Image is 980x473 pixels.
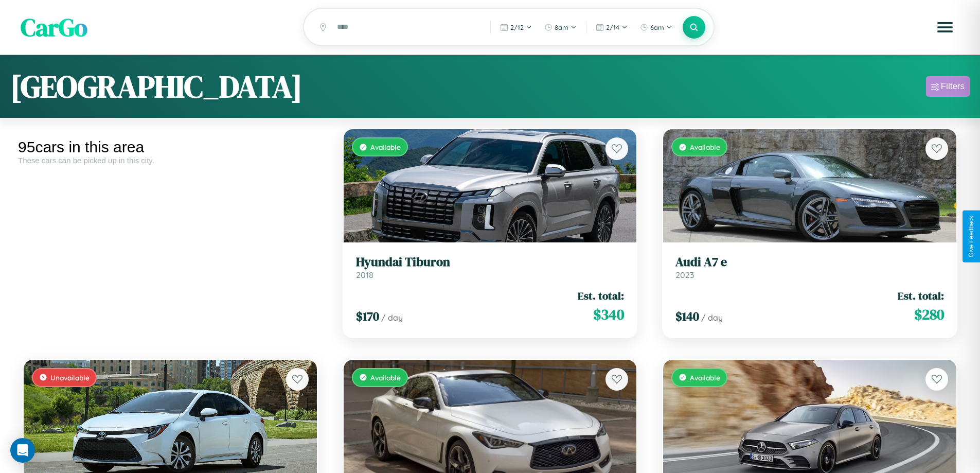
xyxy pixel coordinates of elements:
span: CarGo [21,10,87,44]
button: 2/14 [591,19,633,36]
span: Unavailable [50,373,90,382]
div: Filters [941,81,965,92]
span: 8am [555,23,568,31]
span: $ 280 [914,304,944,325]
a: Hyundai Tiburon2018 [356,255,625,280]
span: Available [690,373,720,382]
span: 2 / 14 [606,23,619,31]
h3: Hyundai Tiburon [356,255,625,270]
span: Available [370,143,401,151]
button: 2/12 [495,19,537,36]
span: 2023 [675,270,694,280]
span: / day [701,312,723,323]
span: Available [370,373,401,382]
h3: Audi A7 e [675,255,944,270]
span: 6am [650,23,664,31]
span: / day [381,312,403,323]
span: Available [690,143,720,151]
button: Filters [926,76,970,97]
button: 8am [539,19,582,36]
span: Est. total: [898,288,944,303]
span: $ 170 [356,308,379,325]
div: These cars can be picked up in this city. [18,156,323,165]
div: Give Feedback [968,216,975,257]
span: Est. total: [578,288,624,303]
span: 2018 [356,270,373,280]
span: $ 340 [593,304,624,325]
div: Open Intercom Messenger [10,438,35,463]
button: Open menu [931,13,959,42]
button: 6am [635,19,678,36]
span: 2 / 12 [510,23,524,31]
a: Audi A7 e2023 [675,255,944,280]
h1: [GEOGRAPHIC_DATA] [10,65,302,108]
span: $ 140 [675,308,699,325]
div: 95 cars in this area [18,138,323,156]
